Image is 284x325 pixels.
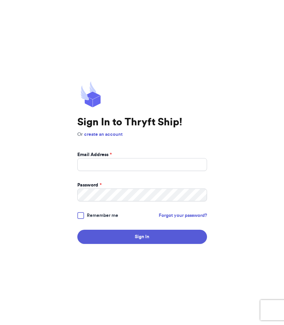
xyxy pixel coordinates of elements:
a: Forgot your password? [159,212,207,219]
label: Email Address [77,151,112,158]
h1: Sign In to Thryft Ship! [77,116,207,128]
p: Or [77,131,207,138]
a: create an account [84,132,123,137]
label: Password [77,182,102,189]
button: Sign In [77,230,207,244]
span: Remember me [87,212,118,219]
